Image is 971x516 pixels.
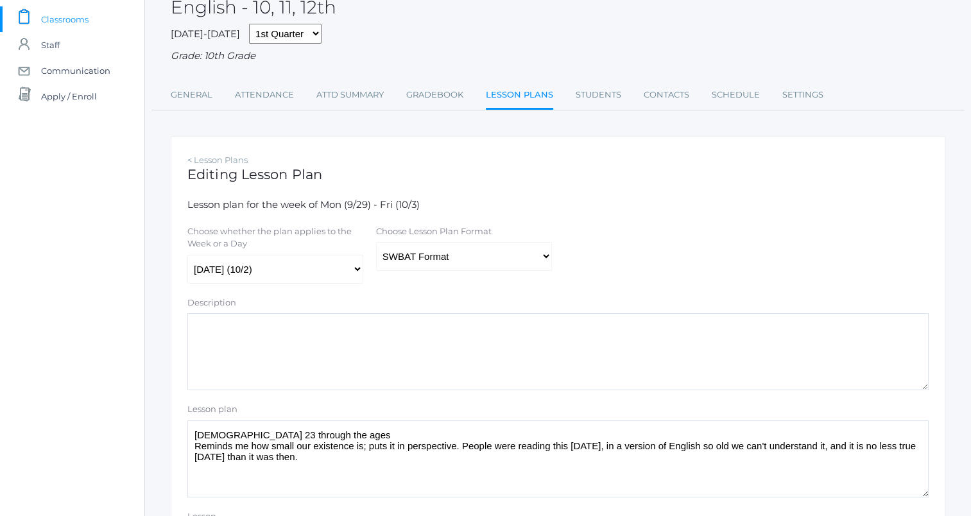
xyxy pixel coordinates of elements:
a: Attd Summary [316,82,384,108]
a: Students [576,82,621,108]
a: < Lesson Plans [187,155,248,165]
label: Description [187,297,236,309]
a: Lesson Plans [486,82,553,110]
textarea: [DEMOGRAPHIC_DATA] 23 through the ages Reminds me how small our existence is; puts it in perspect... [187,420,929,497]
span: Communication [41,58,110,83]
div: Grade: 10th Grade [171,49,945,64]
span: [DATE]-[DATE] [171,28,240,40]
span: Apply / Enroll [41,83,97,109]
a: Contacts [644,82,689,108]
span: Classrooms [41,6,89,32]
label: Choose Lesson Plan Format [376,225,492,238]
label: Lesson plan [187,403,237,416]
span: Lesson plan for the week of Mon (9/29) - Fri (10/3) [187,198,420,211]
a: Attendance [235,82,294,108]
a: Gradebook [406,82,463,108]
a: Schedule [712,82,760,108]
span: Staff [41,32,60,58]
label: Choose whether the plan applies to the Week or a Day [187,225,362,250]
h1: Editing Lesson Plan [187,167,929,182]
a: General [171,82,212,108]
a: Settings [782,82,823,108]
